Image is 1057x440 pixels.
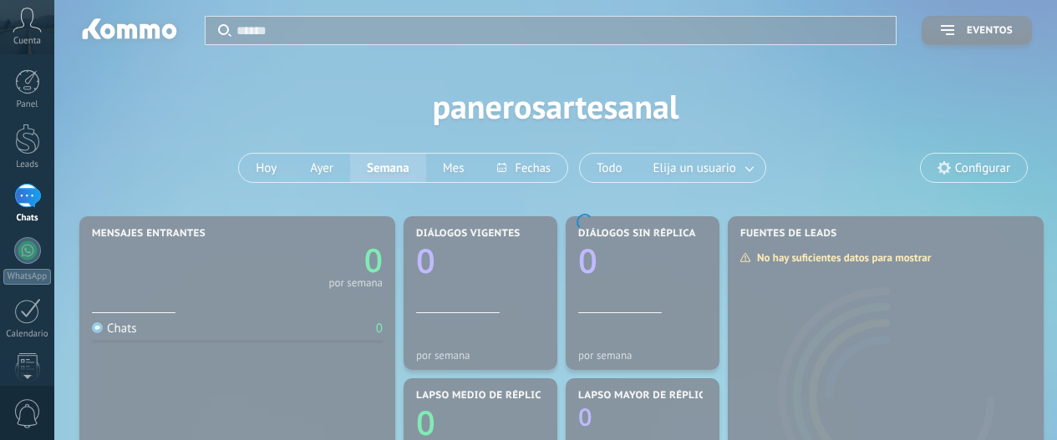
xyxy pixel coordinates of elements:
div: Leads [3,159,52,170]
div: Chats [3,213,52,224]
span: Cuenta [13,36,41,47]
div: Calendario [3,329,52,340]
div: Panel [3,99,52,110]
div: WhatsApp [3,269,51,285]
